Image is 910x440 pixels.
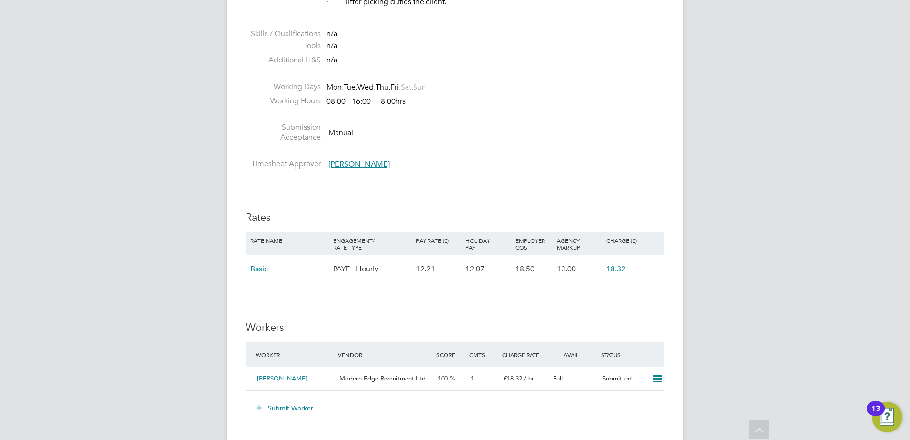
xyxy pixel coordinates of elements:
div: Employer Cost [513,232,554,255]
div: Charge (£) [604,232,662,249]
h3: Workers [246,321,664,335]
span: 18.32 [606,264,625,274]
div: Score [434,346,467,363]
div: 12.21 [414,255,463,283]
span: n/a [326,55,337,65]
span: n/a [326,29,337,39]
div: Rate Name [248,232,331,249]
div: 13 [871,409,880,421]
div: Holiday Pay [463,232,513,255]
span: Full [553,374,563,382]
button: Submit Worker [249,400,321,416]
label: Timesheet Approver [246,159,321,169]
label: Tools [246,41,321,51]
span: Fri, [390,82,401,92]
div: Avail [549,346,599,363]
span: Manual [328,128,353,138]
span: / hr [524,374,534,382]
span: Wed, [357,82,376,92]
span: 100 [438,374,448,382]
label: Additional H&S [246,55,321,65]
span: Sun [413,82,426,92]
span: £18.32 [504,374,522,382]
span: 8.00hrs [376,97,406,106]
span: 18.50 [515,264,534,274]
label: Submission Acceptance [246,122,321,142]
label: Working Hours [246,96,321,106]
span: [PERSON_NAME] [328,160,390,169]
span: Modern Edge Recruitment Ltd [339,374,425,382]
label: Working Days [246,82,321,92]
span: 12.07 [465,264,485,274]
span: Tue, [344,82,357,92]
div: Status [599,346,664,363]
span: Basic [250,264,268,274]
div: Vendor [336,346,434,363]
div: Engagement/ Rate Type [331,232,414,255]
div: 08:00 - 16:00 [326,97,406,107]
span: 1 [471,374,474,382]
div: Cmts [467,346,500,363]
span: Mon, [326,82,344,92]
div: Charge Rate [500,346,549,363]
button: Open Resource Center, 13 new notifications [872,402,902,432]
span: n/a [326,41,337,50]
div: Pay Rate (£) [414,232,463,249]
h3: Rates [246,211,664,225]
div: Submitted [599,371,648,387]
span: 13.00 [557,264,576,274]
div: PAYE - Hourly [331,255,414,283]
div: Agency Markup [554,232,604,255]
span: [PERSON_NAME] [257,374,307,382]
span: Thu, [376,82,390,92]
div: Worker [253,346,336,363]
label: Skills / Qualifications [246,29,321,39]
span: Sat, [401,82,413,92]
